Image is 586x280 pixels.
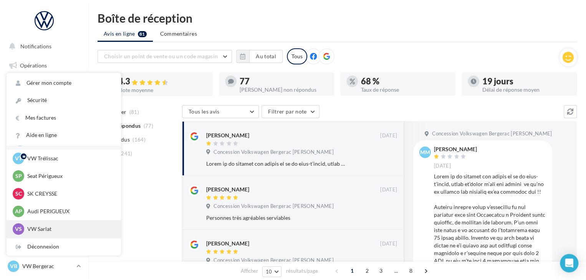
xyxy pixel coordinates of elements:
div: Note moyenne [118,87,207,93]
a: Sécurité [7,92,121,109]
span: SP [15,172,22,180]
span: [DATE] [380,186,397,193]
span: 2 [361,265,373,277]
span: AP [15,208,22,215]
button: Choisir un point de vente ou un code magasin [98,50,232,63]
span: Notifications [20,43,51,49]
button: Notifications [5,38,81,54]
span: Concession Volkswagen Bergerac [PERSON_NAME] [214,149,333,156]
div: 4.3 [118,77,207,86]
a: Campagnes DataOnDemand [5,217,84,240]
span: [DATE] [434,163,451,170]
a: VB VW Bergerac [6,259,82,273]
div: [PERSON_NAME] [434,147,477,152]
p: SK CREYSSE [27,190,112,198]
div: [PERSON_NAME] [206,240,249,247]
a: Gérer mon compte [7,74,121,92]
a: Opérations [5,58,84,74]
span: VB [10,262,17,270]
span: mm [420,148,430,156]
div: 77 [240,77,328,86]
span: [DATE] [380,240,397,247]
span: 8 [405,265,417,277]
p: VW Bergerac [22,262,73,270]
div: [PERSON_NAME] non répondus [240,87,328,92]
span: 3 [375,265,387,277]
div: Personnes très agréables serviables [206,214,347,222]
span: (81) [129,109,139,115]
span: Concession Volkswagen Bergerac [PERSON_NAME] [432,130,552,137]
span: [DATE] [380,132,397,139]
div: 68 % [361,77,449,86]
a: Médiathèque [5,153,84,170]
span: Choisir un point de vente ou un code magasin [104,53,218,59]
p: Audi PERIGUEUX [27,208,112,215]
div: [PERSON_NAME] [206,132,249,139]
span: 1 [346,265,358,277]
button: Au total [236,50,283,63]
span: résultats/page [286,267,318,275]
span: (164) [132,137,146,143]
span: Concession Volkswagen Bergerac [PERSON_NAME] [214,203,333,210]
span: SC [15,190,22,198]
span: VS [15,225,22,233]
a: Mes factures [7,109,121,127]
a: Aide en ligne [7,127,121,144]
a: PLV et print personnalisable [5,191,84,214]
span: ... [390,265,402,277]
span: Afficher [241,267,258,275]
div: 19 jours [482,77,571,86]
span: Tous les avis [189,108,220,115]
span: Opérations [20,62,47,69]
div: [PERSON_NAME] [206,186,249,193]
div: Lorem ip do sitamet con adipis el se do eius-t’incid, utlab et’dolor m’ali eni admini ve qu’no ex... [206,160,347,168]
span: (241) [119,150,132,156]
a: Boîte de réception81 [5,76,84,93]
p: VW Trélissac [27,155,112,162]
span: 10 [266,268,272,275]
p: Seat Périgueux [27,172,112,180]
div: Délai de réponse moyen [482,87,571,92]
span: VT [15,155,22,162]
div: Tous [287,48,307,64]
p: VW Sarlat [27,225,112,233]
a: Contacts [5,134,84,150]
button: Au total [249,50,283,63]
div: Boîte de réception [98,12,577,24]
button: Tous les avis [182,105,259,118]
div: Taux de réponse [361,87,449,92]
button: Filtrer par note [262,105,319,118]
span: Commentaires [160,30,197,38]
button: 10 [262,266,282,277]
span: Concession Volkswagen Bergerac [PERSON_NAME] [214,257,333,264]
a: Visibilité en ligne [5,96,84,112]
div: Open Intercom Messenger [560,254,578,272]
a: Calendrier [5,173,84,189]
a: Campagnes [5,115,84,132]
div: Déconnexion [7,238,121,255]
